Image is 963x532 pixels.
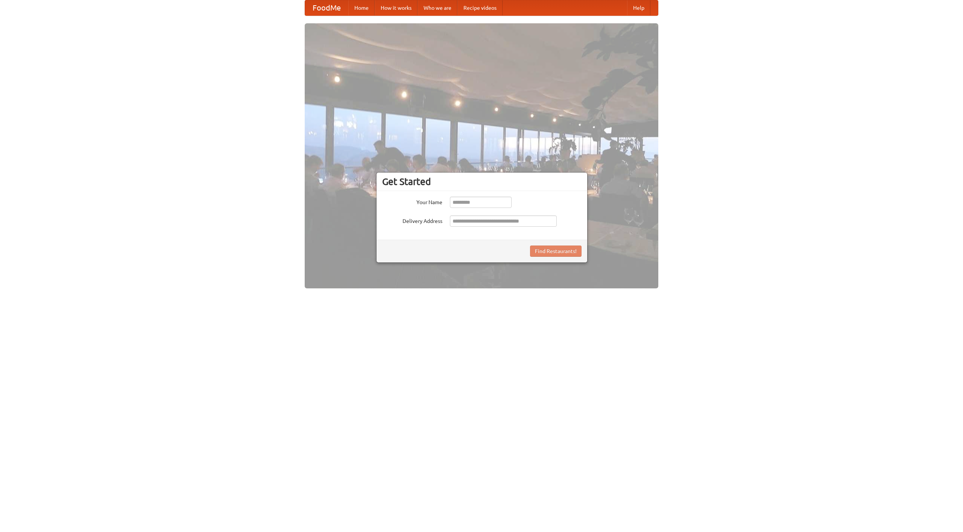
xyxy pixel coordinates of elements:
button: Find Restaurants! [530,246,582,257]
a: How it works [375,0,418,15]
a: Who we are [418,0,457,15]
a: Help [627,0,650,15]
a: Recipe videos [457,0,503,15]
a: Home [348,0,375,15]
a: FoodMe [305,0,348,15]
h3: Get Started [382,176,582,187]
label: Your Name [382,197,442,206]
label: Delivery Address [382,215,442,225]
